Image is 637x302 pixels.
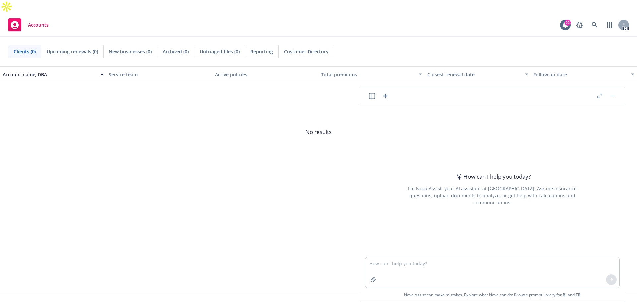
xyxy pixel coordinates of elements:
span: Clients (0) [14,48,36,55]
a: Accounts [5,16,51,34]
div: Account name, DBA [3,71,96,78]
span: Upcoming renewals (0) [47,48,98,55]
span: Untriaged files (0) [200,48,240,55]
button: Closest renewal date [425,66,531,82]
button: Follow up date [531,66,637,82]
button: Active policies [212,66,318,82]
div: I'm Nova Assist, your AI assistant at [GEOGRAPHIC_DATA]. Ask me insurance questions, upload docum... [399,185,586,206]
div: Service team [109,71,210,78]
div: Total premiums [321,71,415,78]
a: BI [563,292,567,298]
span: Accounts [28,22,49,28]
span: Reporting [250,48,273,55]
div: How can I help you today? [454,172,531,181]
span: New businesses (0) [109,48,152,55]
div: Active policies [215,71,316,78]
button: Service team [106,66,212,82]
span: Customer Directory [284,48,329,55]
a: Switch app [603,18,616,31]
span: Archived (0) [163,48,189,55]
div: Follow up date [533,71,627,78]
span: Nova Assist can make mistakes. Explore what Nova can do: Browse prompt library for and [363,288,622,302]
a: Report a Bug [573,18,586,31]
div: Closest renewal date [427,71,521,78]
button: Total premiums [318,66,425,82]
a: TR [576,292,581,298]
div: 22 [565,20,571,26]
a: Search [588,18,601,31]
